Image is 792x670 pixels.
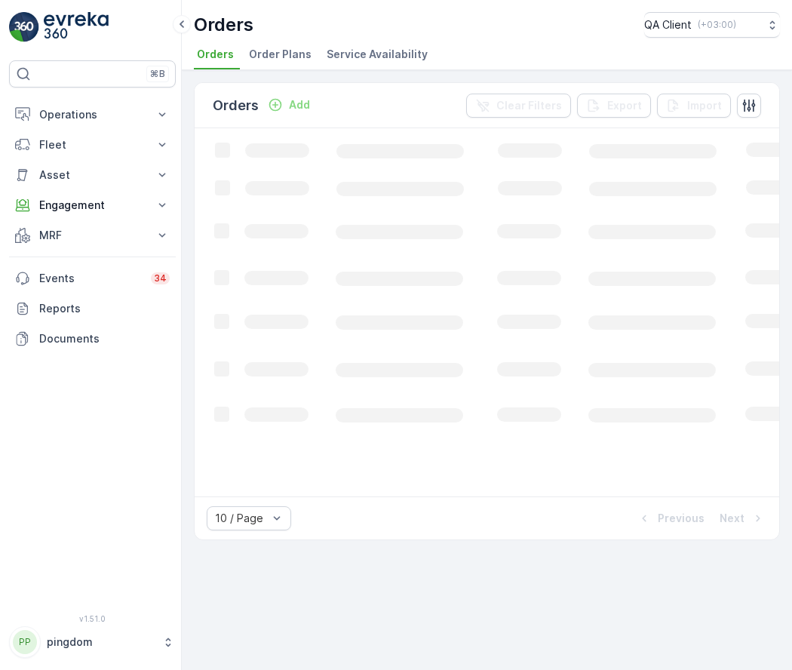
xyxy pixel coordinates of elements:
[687,98,722,113] p: Import
[213,95,259,116] p: Orders
[9,12,39,42] img: logo
[466,94,571,118] button: Clear Filters
[39,198,146,213] p: Engagement
[9,626,176,658] button: PPpingdom
[13,630,37,654] div: PP
[9,190,176,220] button: Engagement
[194,13,253,37] p: Orders
[262,96,316,114] button: Add
[9,294,176,324] a: Reports
[39,137,146,152] p: Fleet
[496,98,562,113] p: Clear Filters
[644,17,692,32] p: QA Client
[39,331,170,346] p: Documents
[720,511,744,526] p: Next
[9,614,176,623] span: v 1.51.0
[9,160,176,190] button: Asset
[644,12,780,38] button: QA Client(+03:00)
[9,263,176,294] a: Events34
[577,94,651,118] button: Export
[657,94,731,118] button: Import
[9,324,176,354] a: Documents
[47,635,155,650] p: pingdom
[289,97,310,112] p: Add
[39,107,146,122] p: Operations
[698,19,736,31] p: ( +03:00 )
[197,47,234,62] span: Orders
[39,167,146,183] p: Asset
[39,228,146,243] p: MRF
[44,12,109,42] img: logo_light-DOdMpM7g.png
[9,220,176,250] button: MRF
[658,511,705,526] p: Previous
[249,47,312,62] span: Order Plans
[39,271,142,286] p: Events
[9,100,176,130] button: Operations
[9,130,176,160] button: Fleet
[635,509,706,527] button: Previous
[718,509,767,527] button: Next
[150,68,165,80] p: ⌘B
[154,272,167,284] p: 34
[607,98,642,113] p: Export
[327,47,428,62] span: Service Availability
[39,301,170,316] p: Reports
